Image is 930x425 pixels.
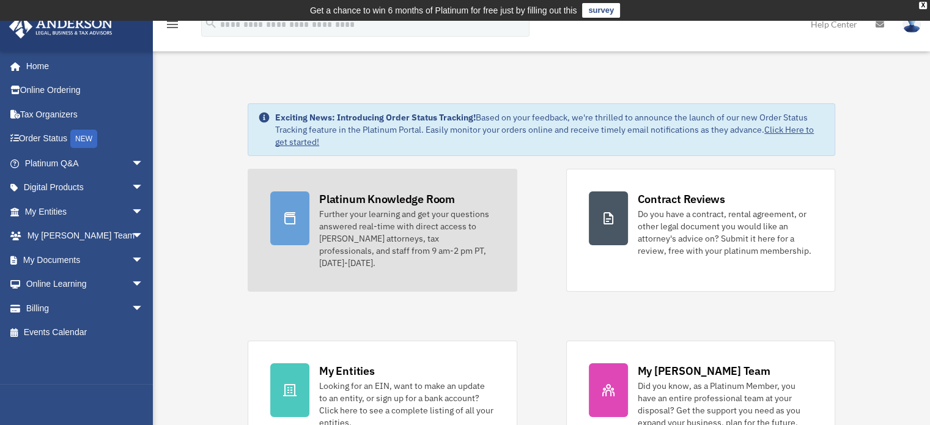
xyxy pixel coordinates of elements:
span: arrow_drop_down [131,224,156,249]
div: Platinum Knowledge Room [319,191,455,207]
a: Contract Reviews Do you have a contract, rental agreement, or other legal document you would like... [566,169,835,292]
a: survey [582,3,620,18]
a: Home [9,54,156,78]
a: Billingarrow_drop_down [9,296,162,320]
a: Order StatusNEW [9,127,162,152]
a: menu [165,21,180,32]
div: My [PERSON_NAME] Team [638,363,770,379]
div: Based on your feedback, we're thrilled to announce the launch of our new Order Status Tracking fe... [275,111,825,148]
strong: Exciting News: Introducing Order Status Tracking! [275,112,476,123]
span: arrow_drop_down [131,151,156,176]
div: Contract Reviews [638,191,725,207]
span: arrow_drop_down [131,199,156,224]
a: Tax Organizers [9,102,162,127]
div: Further your learning and get your questions answered real-time with direct access to [PERSON_NAM... [319,208,494,269]
i: menu [165,17,180,32]
a: Online Ordering [9,78,162,103]
a: Digital Productsarrow_drop_down [9,176,162,200]
span: arrow_drop_down [131,272,156,297]
span: arrow_drop_down [131,176,156,201]
div: Get a chance to win 6 months of Platinum for free just by filling out this [310,3,577,18]
a: My Entitiesarrow_drop_down [9,199,162,224]
a: My Documentsarrow_drop_down [9,248,162,272]
a: Platinum Q&Aarrow_drop_down [9,151,162,176]
div: Do you have a contract, rental agreement, or other legal document you would like an attorney's ad... [638,208,813,257]
img: User Pic [902,15,921,33]
img: Anderson Advisors Platinum Portal [6,15,116,39]
a: Events Calendar [9,320,162,345]
span: arrow_drop_down [131,296,156,321]
i: search [204,17,218,30]
a: My [PERSON_NAME] Teamarrow_drop_down [9,224,162,248]
div: NEW [70,130,97,148]
span: arrow_drop_down [131,248,156,273]
a: Platinum Knowledge Room Further your learning and get your questions answered real-time with dire... [248,169,517,292]
a: Click Here to get started! [275,124,814,147]
a: Online Learningarrow_drop_down [9,272,162,297]
div: close [919,2,927,9]
div: My Entities [319,363,374,379]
